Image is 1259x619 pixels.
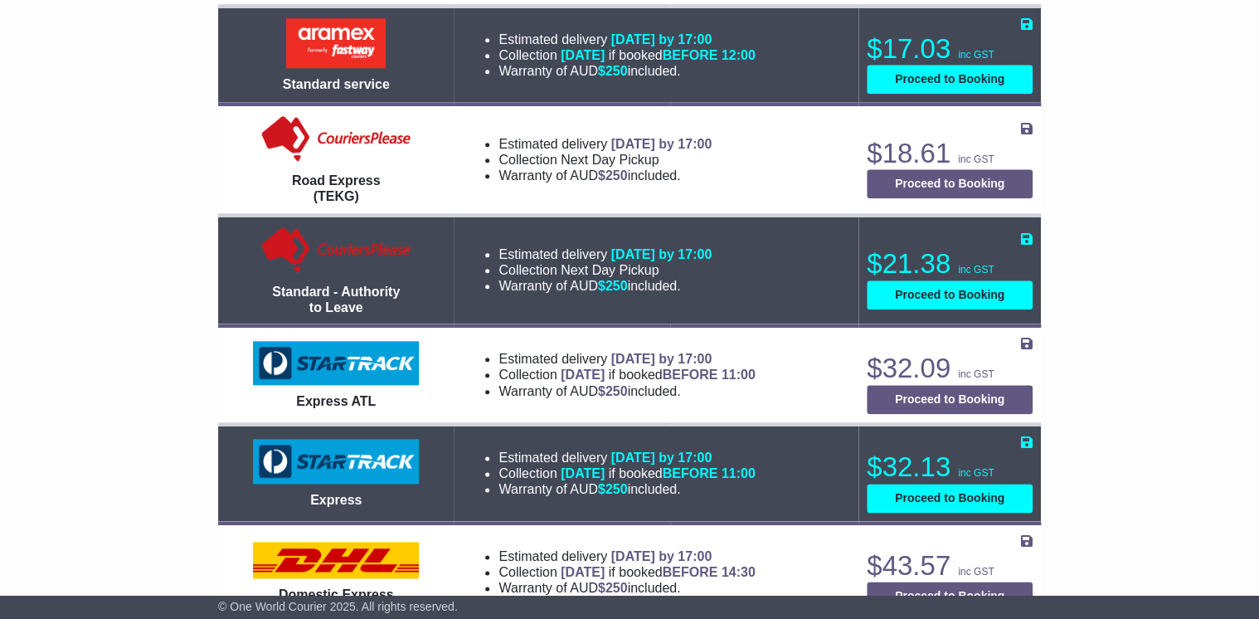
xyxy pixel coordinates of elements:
span: Next Day Pickup [561,263,659,277]
span: $ [598,168,628,183]
li: Warranty of AUD included. [498,481,755,497]
span: if booked [561,466,755,480]
span: BEFORE [663,368,718,382]
button: Proceed to Booking [867,385,1033,414]
li: Warranty of AUD included. [498,580,755,596]
span: Standard service [283,77,390,91]
span: 250 [605,279,628,293]
button: Proceed to Booking [867,280,1033,309]
span: $ [598,581,628,595]
p: $43.57 [867,549,1033,582]
button: Proceed to Booking [867,65,1033,94]
span: [DATE] by 17:00 [611,137,712,151]
li: Estimated delivery [498,32,755,47]
img: StarTrack: Express [253,439,419,484]
img: DHL: Domestic Express [253,542,419,578]
span: inc GST [958,368,994,380]
span: [DATE] by 17:00 [611,247,712,261]
li: Warranty of AUD included. [498,63,755,79]
li: Estimated delivery [498,136,712,152]
li: Estimated delivery [498,246,712,262]
li: Collection [498,564,755,580]
img: StarTrack: Express ATL [253,341,419,386]
span: 12:00 [722,48,756,62]
span: Next Day Pickup [561,153,659,167]
button: Proceed to Booking [867,484,1033,513]
li: Collection [498,367,755,383]
span: [DATE] by 17:00 [611,32,712,46]
button: Proceed to Booking [867,169,1033,198]
span: Standard - Authority to Leave [272,285,400,314]
span: 250 [605,168,628,183]
span: 250 [605,384,628,398]
span: 250 [605,482,628,496]
span: [DATE] [561,48,605,62]
img: CouriersPlease: Road Express (TEKG) [258,115,415,164]
span: 11:00 [722,368,756,382]
span: Express [310,493,362,507]
li: Collection [498,262,712,278]
li: Estimated delivery [498,450,755,465]
span: if booked [561,368,755,382]
span: inc GST [958,467,994,479]
span: $ [598,482,628,496]
span: inc GST [958,49,994,61]
span: 11:00 [722,466,756,480]
span: BEFORE [663,565,718,579]
li: Warranty of AUD included. [498,278,712,294]
li: Collection [498,47,755,63]
span: Domestic Express [279,587,394,602]
li: Collection [498,465,755,481]
li: Warranty of AUD included. [498,168,712,183]
span: [DATE] by 17:00 [611,451,712,465]
p: $32.09 [867,352,1033,385]
span: 250 [605,581,628,595]
img: Aramex: Standard service [286,18,386,68]
li: Estimated delivery [498,548,755,564]
span: inc GST [958,566,994,578]
button: Proceed to Booking [867,582,1033,611]
span: Road Express (TEKG) [292,173,381,203]
span: BEFORE [663,466,718,480]
span: [DATE] by 17:00 [611,352,712,366]
span: 250 [605,64,628,78]
span: [DATE] by 17:00 [611,549,712,563]
p: $17.03 [867,32,1033,66]
p: $18.61 [867,137,1033,170]
span: [DATE] [561,368,605,382]
span: $ [598,384,628,398]
span: if booked [561,565,755,579]
p: $21.38 [867,247,1033,280]
p: $32.13 [867,451,1033,484]
span: $ [598,279,628,293]
li: Collection [498,152,712,168]
span: $ [598,64,628,78]
span: [DATE] [561,466,605,480]
span: BEFORE [663,48,718,62]
span: if booked [561,48,755,62]
span: Express ATL [296,394,376,408]
span: inc GST [958,154,994,165]
img: Couriers Please: Standard - Authority to Leave [258,226,415,275]
span: inc GST [958,264,994,275]
li: Warranty of AUD included. [498,383,755,399]
span: [DATE] [561,565,605,579]
span: 14:30 [722,565,756,579]
li: Estimated delivery [498,351,755,367]
span: © One World Courier 2025. All rights reserved. [218,600,458,613]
